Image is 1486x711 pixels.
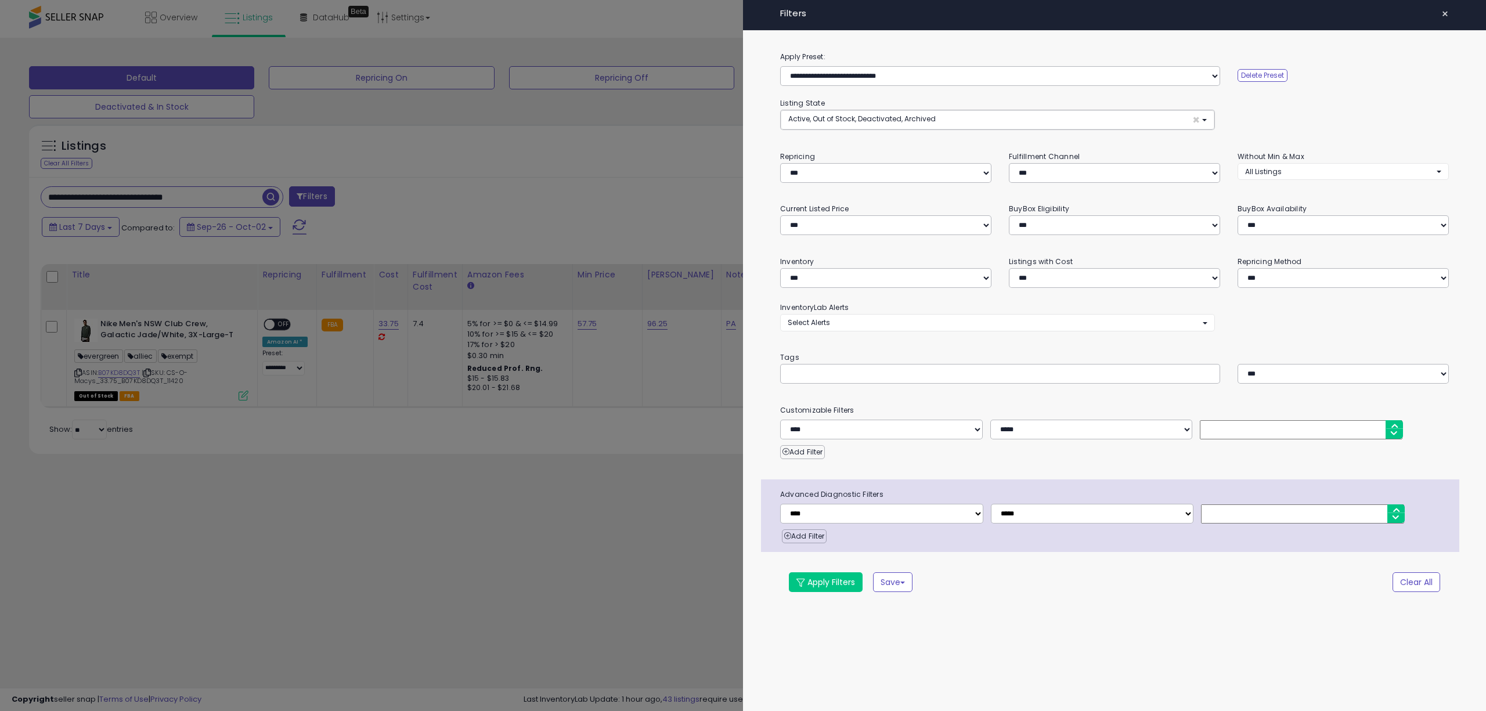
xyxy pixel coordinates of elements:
[781,110,1214,129] button: Active, Out of Stock, Deactivated, Archived ×
[1238,163,1449,180] button: All Listings
[1245,167,1282,176] span: All Listings
[780,314,1215,331] button: Select Alerts
[1238,204,1307,214] small: BuyBox Availability
[788,114,936,124] span: Active, Out of Stock, Deactivated, Archived
[1437,6,1453,22] button: ×
[780,302,849,312] small: InventoryLab Alerts
[771,488,1459,501] span: Advanced Diagnostic Filters
[771,351,1458,364] small: Tags
[780,257,814,266] small: Inventory
[771,50,1458,63] label: Apply Preset:
[1009,257,1073,266] small: Listings with Cost
[1192,114,1200,126] span: ×
[1238,69,1287,82] button: Delete Preset
[1441,6,1449,22] span: ×
[780,151,815,161] small: Repricing
[1238,151,1304,161] small: Without Min & Max
[780,9,1449,19] h4: Filters
[780,204,849,214] small: Current Listed Price
[1238,257,1302,266] small: Repricing Method
[1009,151,1080,161] small: Fulfillment Channel
[771,404,1458,417] small: Customizable Filters
[788,317,830,327] span: Select Alerts
[780,445,825,459] button: Add Filter
[1009,204,1069,214] small: BuyBox Eligibility
[780,98,825,108] small: Listing State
